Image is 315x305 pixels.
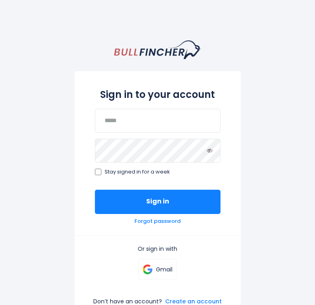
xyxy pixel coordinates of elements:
[156,266,172,273] p: Gmail
[95,190,220,214] button: Sign in
[95,169,101,175] input: Stay signed in for a week
[95,89,220,101] h2: Sign in to your account
[134,218,181,225] a: Forgot password
[95,245,220,252] p: Or sign in with
[105,169,170,176] span: Stay signed in for a week
[114,40,201,59] a: homepage
[93,298,162,305] p: Don’t have an account?
[139,259,176,280] a: Gmail
[165,298,222,305] a: Create an account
